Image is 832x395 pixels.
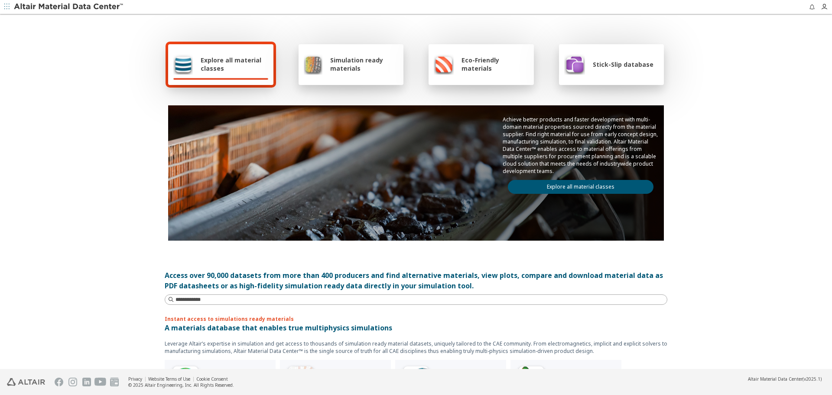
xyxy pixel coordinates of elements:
[165,270,667,291] div: Access over 90,000 datasets from more than 400 producers and find alternative materials, view plo...
[503,116,659,175] p: Achieve better products and faster development with multi-domain material properties sourced dire...
[7,378,45,386] img: Altair Engineering
[564,54,585,75] img: Stick-Slip database
[173,54,193,75] img: Explore all material classes
[461,56,528,72] span: Eco-Friendly materials
[201,56,268,72] span: Explore all material classes
[748,376,822,382] div: (v2025.1)
[128,382,234,388] div: © 2025 Altair Engineering, Inc. All Rights Reserved.
[196,376,228,382] a: Cookie Consent
[508,180,653,194] a: Explore all material classes
[748,376,803,382] span: Altair Material Data Center
[304,54,322,75] img: Simulation ready materials
[330,56,398,72] span: Simulation ready materials
[165,340,667,355] p: Leverage Altair’s expertise in simulation and get access to thousands of simulation ready materia...
[165,315,667,323] p: Instant access to simulations ready materials
[593,60,653,69] span: Stick-Slip database
[128,376,142,382] a: Privacy
[14,3,124,11] img: Altair Material Data Center
[165,323,667,333] p: A materials database that enables true multiphysics simulations
[148,376,190,382] a: Website Terms of Use
[434,54,454,75] img: Eco-Friendly materials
